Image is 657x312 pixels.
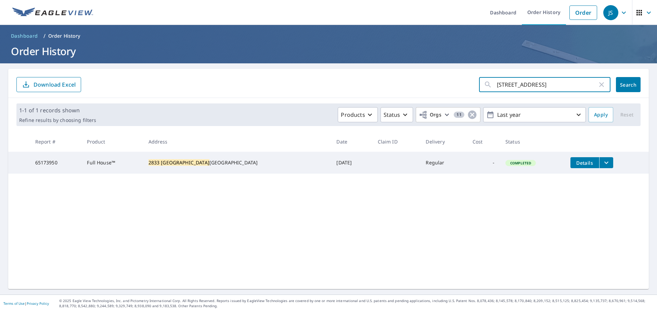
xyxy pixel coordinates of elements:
[16,77,81,92] button: Download Excel
[48,33,80,39] p: Order History
[81,152,143,174] td: Full House™
[338,107,377,122] button: Products
[589,107,613,122] button: Apply
[34,81,76,88] p: Download Excel
[500,132,565,152] th: Status
[419,111,442,119] span: Orgs
[149,159,209,166] mark: 2833 [GEOGRAPHIC_DATA]
[467,152,500,174] td: -
[43,32,46,40] li: /
[621,82,635,88] span: Search
[3,301,25,306] a: Terms of Use
[3,301,49,305] p: |
[27,301,49,306] a: Privacy Policy
[19,117,96,123] p: Refine results by choosing filters
[59,298,654,309] p: © 2025 Eagle View Technologies, Inc. and Pictometry International Corp. All Rights Reserved. Repo...
[143,132,331,152] th: Address
[497,75,597,94] input: Address, Report #, Claim ID, etc.
[8,44,649,58] h1: Order History
[30,132,82,152] th: Report #
[381,107,413,122] button: Status
[11,33,38,39] span: Dashboard
[12,8,93,18] img: EV Logo
[30,152,82,174] td: 65173950
[372,132,421,152] th: Claim ID
[594,111,608,119] span: Apply
[570,157,599,168] button: detailsBtn-65173950
[603,5,618,20] div: JS
[19,106,96,114] p: 1-1 of 1 records shown
[483,107,586,122] button: Last year
[420,132,467,152] th: Delivery
[8,30,41,41] a: Dashboard
[384,111,400,119] p: Status
[616,77,641,92] button: Search
[575,160,595,166] span: Details
[506,161,535,165] span: Completed
[331,132,372,152] th: Date
[149,159,326,166] div: [GEOGRAPHIC_DATA]
[599,157,613,168] button: filesDropdownBtn-65173950
[454,112,464,117] span: 11
[8,30,649,41] nav: breadcrumb
[569,5,597,20] a: Order
[494,109,575,121] p: Last year
[81,132,143,152] th: Product
[416,107,480,122] button: Orgs11
[331,152,372,174] td: [DATE]
[420,152,467,174] td: Regular
[467,132,500,152] th: Cost
[341,111,365,119] p: Products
